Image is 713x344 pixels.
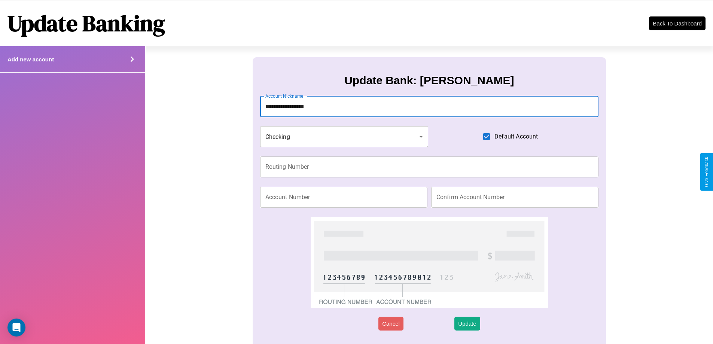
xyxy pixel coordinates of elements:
button: Update [454,317,480,331]
button: Cancel [378,317,403,331]
div: Checking [260,126,429,147]
div: Give Feedback [704,157,709,187]
div: Open Intercom Messenger [7,319,25,337]
span: Default Account [494,132,538,141]
h1: Update Banking [7,8,165,39]
button: Back To Dashboard [649,16,706,30]
h3: Update Bank: [PERSON_NAME] [344,74,514,87]
label: Account Nickname [265,93,304,99]
img: check [311,217,548,308]
h4: Add new account [7,56,54,63]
